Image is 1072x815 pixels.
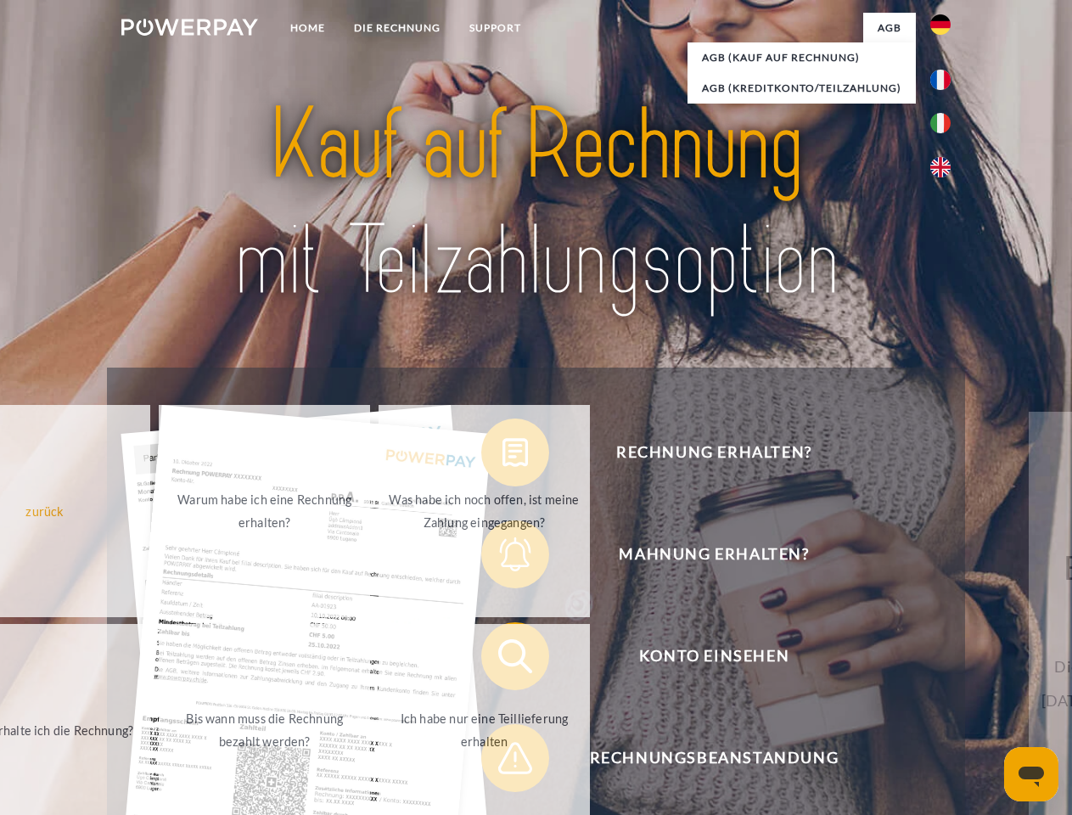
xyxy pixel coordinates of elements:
[481,622,923,690] button: Konto einsehen
[455,13,536,43] a: SUPPORT
[276,13,340,43] a: Home
[389,488,580,534] div: Was habe ich noch offen, ist meine Zahlung eingegangen?
[688,42,916,73] a: AGB (Kauf auf Rechnung)
[930,113,951,133] img: it
[379,405,590,617] a: Was habe ich noch offen, ist meine Zahlung eingegangen?
[930,14,951,35] img: de
[506,724,922,792] span: Rechnungsbeanstandung
[389,707,580,753] div: Ich habe nur eine Teillieferung erhalten
[506,520,922,588] span: Mahnung erhalten?
[930,157,951,177] img: en
[169,488,360,534] div: Warum habe ich eine Rechnung erhalten?
[481,419,923,486] button: Rechnung erhalten?
[688,73,916,104] a: AGB (Kreditkonto/Teilzahlung)
[121,19,258,36] img: logo-powerpay-white.svg
[863,13,916,43] a: agb
[162,81,910,325] img: title-powerpay_de.svg
[506,622,922,690] span: Konto einsehen
[930,70,951,90] img: fr
[1004,747,1058,801] iframe: Schaltfläche zum Öffnen des Messaging-Fensters
[506,419,922,486] span: Rechnung erhalten?
[169,707,360,753] div: Bis wann muss die Rechnung bezahlt werden?
[340,13,455,43] a: DIE RECHNUNG
[481,724,923,792] button: Rechnungsbeanstandung
[481,520,923,588] button: Mahnung erhalten?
